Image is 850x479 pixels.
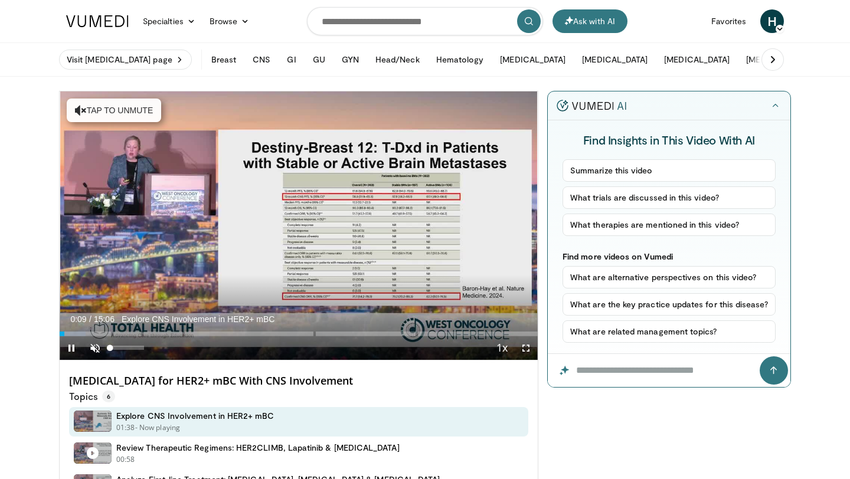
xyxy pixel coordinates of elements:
[563,320,776,343] button: What are related management topics?
[94,314,115,324] span: 15:06
[136,9,202,33] a: Specialties
[66,15,129,27] img: VuMedi Logo
[122,314,275,324] span: Explore CNS Involvement in HER2+ mBC
[552,9,627,33] button: Ask with AI
[575,48,655,71] button: [MEDICAL_DATA]
[429,48,491,71] button: Hematology
[491,336,514,360] button: Playback Rate
[116,454,135,465] p: 00:58
[60,91,538,360] video-js: Video Player
[60,336,83,360] button: Pause
[204,48,243,71] button: Breast
[704,9,753,33] a: Favorites
[70,314,86,324] span: 0:09
[563,214,776,236] button: What therapies are mentioned in this video?
[67,99,161,122] button: Tap to unmute
[202,9,257,33] a: Browse
[739,48,819,71] button: [MEDICAL_DATA]
[335,48,366,71] button: GYN
[116,442,400,453] h4: Review Therapeutic Regimens: HER2CLIMB, Lapatinib & [MEDICAL_DATA]
[760,9,784,33] a: H
[116,422,135,433] p: 01:38
[69,375,528,388] h4: [MEDICAL_DATA] for HER2+ mBC With CNS Involvement
[280,48,303,71] button: GI
[110,346,143,350] div: Volume Level
[563,293,776,316] button: What are the key practice updates for this disease?
[563,132,776,147] h4: Find Insights in This Video With AI
[60,332,538,336] div: Progress Bar
[563,251,776,261] p: Find more videos on Vumedi
[89,314,91,324] span: /
[557,100,626,111] img: vumedi-ai-logo.v2.svg
[69,391,115,402] p: Topics
[246,48,277,71] button: CNS
[135,422,181,433] p: - Now playing
[83,336,107,360] button: Unmute
[116,411,274,421] h4: Explore CNS Involvement in HER2+ mBC
[548,354,790,387] input: Question for the AI
[102,391,115,402] span: 6
[563,159,776,182] button: Summarize this video
[563,186,776,209] button: What trials are discussed in this video?
[368,48,427,71] button: Head/Neck
[563,266,776,288] button: What are alternative perspectives on this video?
[306,48,332,71] button: GU
[657,48,737,71] button: [MEDICAL_DATA]
[59,50,192,70] a: Visit [MEDICAL_DATA] page
[307,7,543,35] input: Search topics, interventions
[493,48,573,71] button: [MEDICAL_DATA]
[514,336,538,360] button: Fullscreen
